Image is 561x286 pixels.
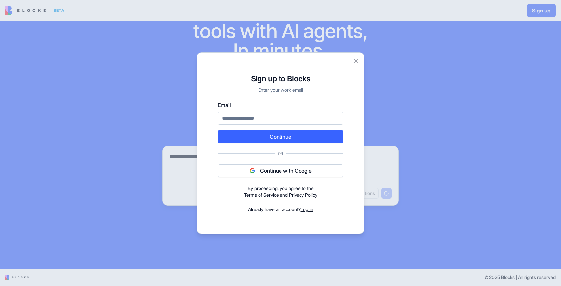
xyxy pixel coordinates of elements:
[218,185,343,198] div: and
[289,192,317,198] a: Privacy Policy
[352,58,359,64] button: Close
[218,101,343,109] label: Email
[275,151,286,156] span: Or
[250,168,255,173] img: google logo
[301,207,313,212] a: Log in
[218,87,343,93] p: Enter your work email
[218,130,343,143] button: Continue
[244,192,279,198] a: Terms of Service
[218,74,343,84] h1: Sign up to Blocks
[218,185,343,192] div: By proceeding, you agree to the
[218,206,343,213] div: Already have an account?
[218,164,343,177] button: Continue with Google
